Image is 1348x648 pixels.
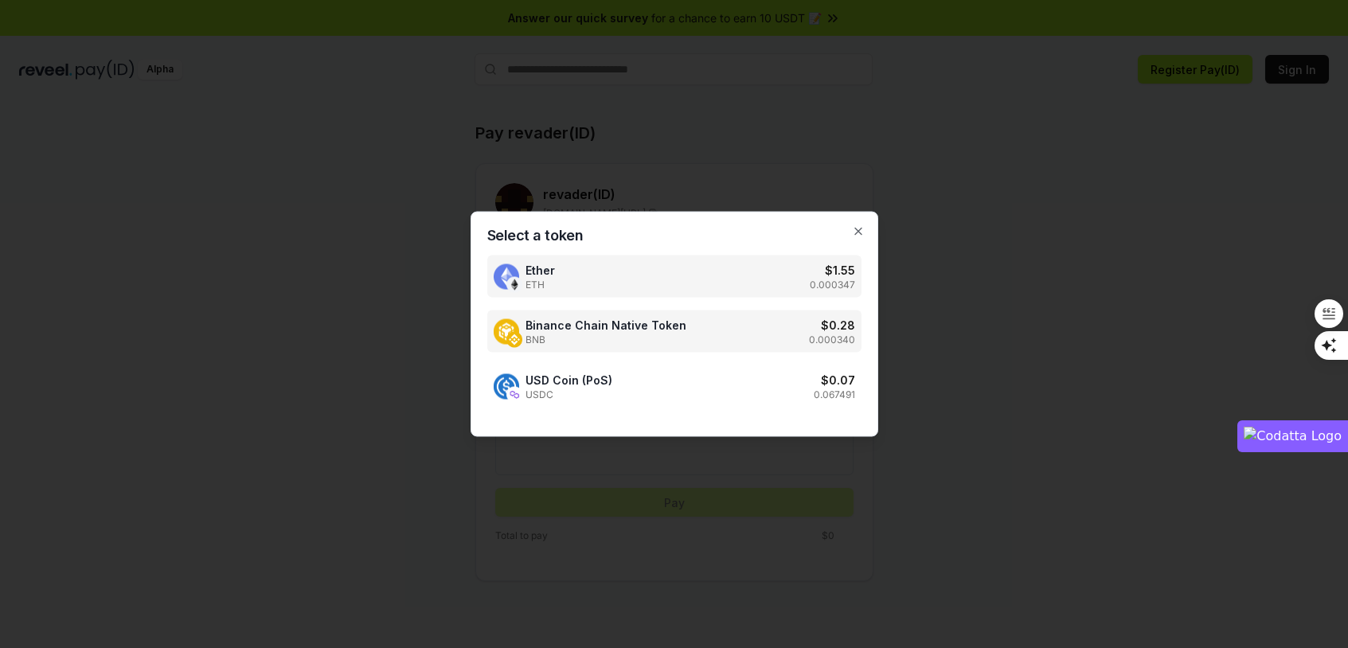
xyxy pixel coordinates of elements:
span: USDC [526,388,612,401]
h3: $ 1.55 [825,262,855,279]
img: USD Coin (PoS) [506,386,522,402]
span: USD Coin (PoS) [526,372,612,388]
h2: Select a token [487,228,862,243]
h3: $ 0.28 [821,317,855,334]
span: Ether [526,262,555,279]
span: Binance Chain Native Token [526,317,686,334]
img: Binance Chain Native Token [506,331,522,347]
img: Ether [506,276,522,292]
h3: $ 0.07 [821,372,855,388]
span: ETH [526,279,555,291]
p: 0.000340 [809,334,855,346]
img: USD Coin (PoS) [494,373,519,399]
span: BNB [526,334,686,346]
p: 0.067491 [814,388,855,401]
p: 0.000347 [810,279,855,291]
img: Binance Chain Native Token [494,318,519,344]
img: Ether [494,263,519,289]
